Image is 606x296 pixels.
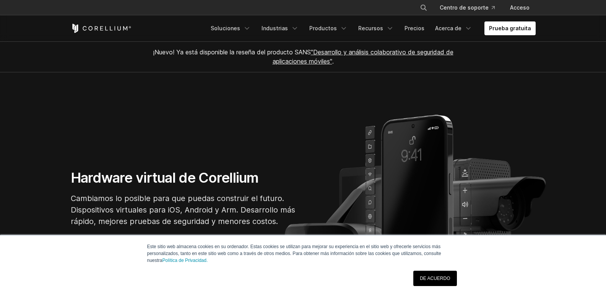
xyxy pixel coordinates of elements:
[411,1,536,15] div: Menú de navegación
[71,169,259,186] font: Hardware virtual de Corellium
[435,25,461,31] font: Acerca de
[358,25,383,31] font: Recursos
[510,4,530,11] font: Acceso
[420,276,450,281] font: DE ACUERDO
[153,48,311,56] font: ¡Nuevo! Ya está disponible la reseña del producto SANS
[211,25,240,31] font: Soluciones
[332,57,334,65] font: .
[309,25,337,31] font: Productos
[405,25,424,31] font: Precios
[147,244,441,263] font: Este sitio web almacena cookies en su ordenador. Estas cookies se utilizan para mejorar su experi...
[71,194,295,226] font: Cambiamos lo posible para que puedas construir el futuro. Dispositivos virtuales para iOS, Androi...
[162,258,208,263] a: Política de Privacidad.
[262,25,288,31] font: Industrias
[417,1,431,15] button: Buscar
[489,25,531,31] font: Prueba gratuita
[71,24,132,33] a: Página de inicio de Corellium
[273,48,453,65] a: "Desarrollo y análisis colaborativo de seguridad de aplicaciones móviles"
[440,4,489,11] font: Centro de soporte
[206,21,536,35] div: Menú de navegación
[413,271,457,286] a: DE ACUERDO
